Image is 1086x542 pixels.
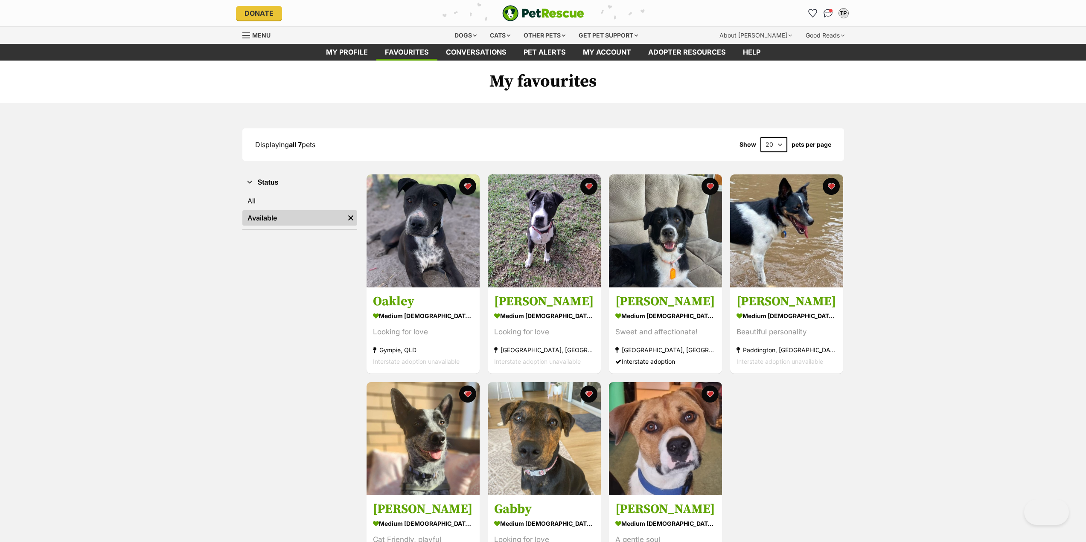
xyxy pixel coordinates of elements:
a: Oakley medium [DEMOGRAPHIC_DATA] Dog Looking for love Gympie, QLD Interstate adoption unavailable... [367,287,480,374]
div: Good Reads [800,27,850,44]
h3: [PERSON_NAME] [615,501,716,517]
div: Interstate adoption [615,356,716,368]
h3: [PERSON_NAME] [373,501,473,517]
div: Beautiful personality [737,327,837,338]
span: Interstate adoption unavailable [737,358,823,365]
div: Looking for love [373,327,473,338]
button: favourite [459,178,476,195]
a: Donate [236,6,282,20]
div: Looking for love [494,327,594,338]
label: pets per page [792,141,831,148]
a: All [242,193,357,209]
div: medium [DEMOGRAPHIC_DATA] Dog [373,310,473,322]
img: Hannah [488,174,601,287]
div: medium [DEMOGRAPHIC_DATA] Dog [615,517,716,530]
a: My profile [317,44,376,61]
div: medium [DEMOGRAPHIC_DATA] Dog [737,310,837,322]
a: Conversations [821,6,835,20]
a: [PERSON_NAME] medium [DEMOGRAPHIC_DATA] Dog Beautiful personality Paddington, [GEOGRAPHIC_DATA] I... [730,287,843,374]
h3: [PERSON_NAME] [615,294,716,310]
div: Other pets [518,27,571,44]
img: Lara [609,174,722,287]
span: Menu [252,32,271,39]
div: Get pet support [573,27,644,44]
div: medium [DEMOGRAPHIC_DATA] Dog [373,517,473,530]
a: Pet alerts [515,44,574,61]
a: Available [242,210,344,226]
img: Jason Bourne [609,382,722,495]
h3: [PERSON_NAME] [494,294,594,310]
span: Interstate adoption unavailable [373,358,460,365]
div: [GEOGRAPHIC_DATA], [GEOGRAPHIC_DATA] [494,345,594,356]
button: favourite [702,178,719,195]
a: Help [734,44,769,61]
button: favourite [702,385,719,403]
div: TP [839,9,848,17]
h3: Gabby [494,501,594,517]
div: Paddington, [GEOGRAPHIC_DATA] [737,345,837,356]
strong: all 7 [289,140,302,149]
a: Favourites [376,44,437,61]
div: Gympie, QLD [373,345,473,356]
img: Gabby [488,382,601,495]
div: medium [DEMOGRAPHIC_DATA] Dog [494,517,594,530]
img: Penny [730,174,843,287]
div: Sweet and affectionate! [615,327,716,338]
a: Remove filter [344,210,357,226]
div: Dogs [448,27,483,44]
a: [PERSON_NAME] medium [DEMOGRAPHIC_DATA] Dog Looking for love [GEOGRAPHIC_DATA], [GEOGRAPHIC_DATA]... [488,287,601,374]
div: Cats [484,27,516,44]
img: Tommy [367,382,480,495]
ul: Account quick links [806,6,850,20]
a: Menu [242,27,277,42]
span: Displaying pets [255,140,315,149]
div: About [PERSON_NAME] [713,27,798,44]
a: conversations [437,44,515,61]
iframe: Help Scout Beacon - Open [1024,499,1069,525]
a: PetRescue [502,5,584,21]
span: Interstate adoption unavailable [494,358,581,365]
a: My account [574,44,640,61]
a: Favourites [806,6,820,20]
div: Status [242,191,357,229]
span: Show [740,141,756,148]
a: [PERSON_NAME] medium [DEMOGRAPHIC_DATA] Dog Sweet and affectionate! [GEOGRAPHIC_DATA], [GEOGRAPHI... [609,287,722,374]
button: favourite [580,178,597,195]
h3: [PERSON_NAME] [737,294,837,310]
div: medium [DEMOGRAPHIC_DATA] Dog [494,310,594,322]
button: favourite [823,178,840,195]
button: My account [837,6,850,20]
h3: Oakley [373,294,473,310]
a: Adopter resources [640,44,734,61]
div: medium [DEMOGRAPHIC_DATA] Dog [615,310,716,322]
div: [GEOGRAPHIC_DATA], [GEOGRAPHIC_DATA] [615,345,716,356]
button: Status [242,177,357,188]
img: chat-41dd97257d64d25036548639549fe6c8038ab92f7586957e7f3b1b290dea8141.svg [824,9,833,17]
button: favourite [459,385,476,403]
img: logo-e224e6f780fb5917bec1dbf3a21bbac754714ae5b6737aabdf751b685950b380.svg [502,5,584,21]
button: favourite [580,385,597,403]
img: Oakley [367,174,480,287]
